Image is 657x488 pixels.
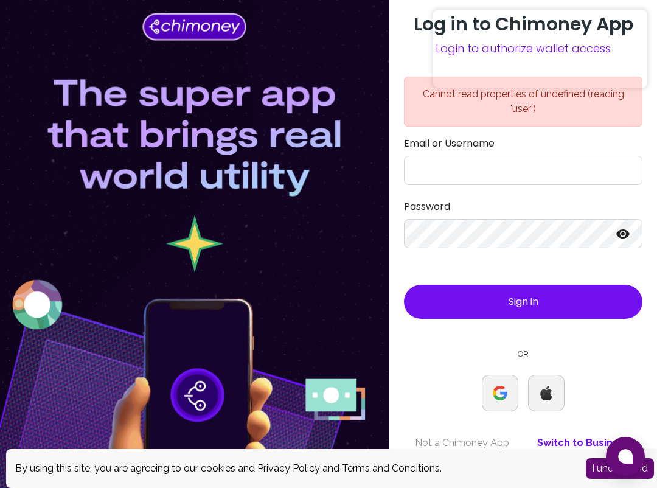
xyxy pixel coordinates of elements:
button: Accept cookies [586,458,654,479]
span: Sign in [509,295,538,308]
a: Privacy Policy [257,462,320,474]
span: Not a Chimoney App user? [404,436,520,465]
a: Switch to Business Login [524,436,642,465]
h3: Log in to Chimoney App [404,13,642,35]
button: Open chat window [606,437,645,476]
button: Sign in [404,285,642,319]
a: Terms and Conditions [342,462,440,474]
button: Google [482,375,518,411]
div: Cannot read properties of undefined (reading 'user') [404,77,642,127]
label: Password [404,200,642,214]
label: Email or Username [404,136,642,151]
button: Apple [528,375,565,411]
img: Apple [539,386,554,400]
img: Google [493,386,507,400]
small: OR [404,348,642,360]
span: Login to authorize wallet access [404,40,642,57]
div: By using this site, you are agreeing to our cookies and and . [15,461,568,476]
